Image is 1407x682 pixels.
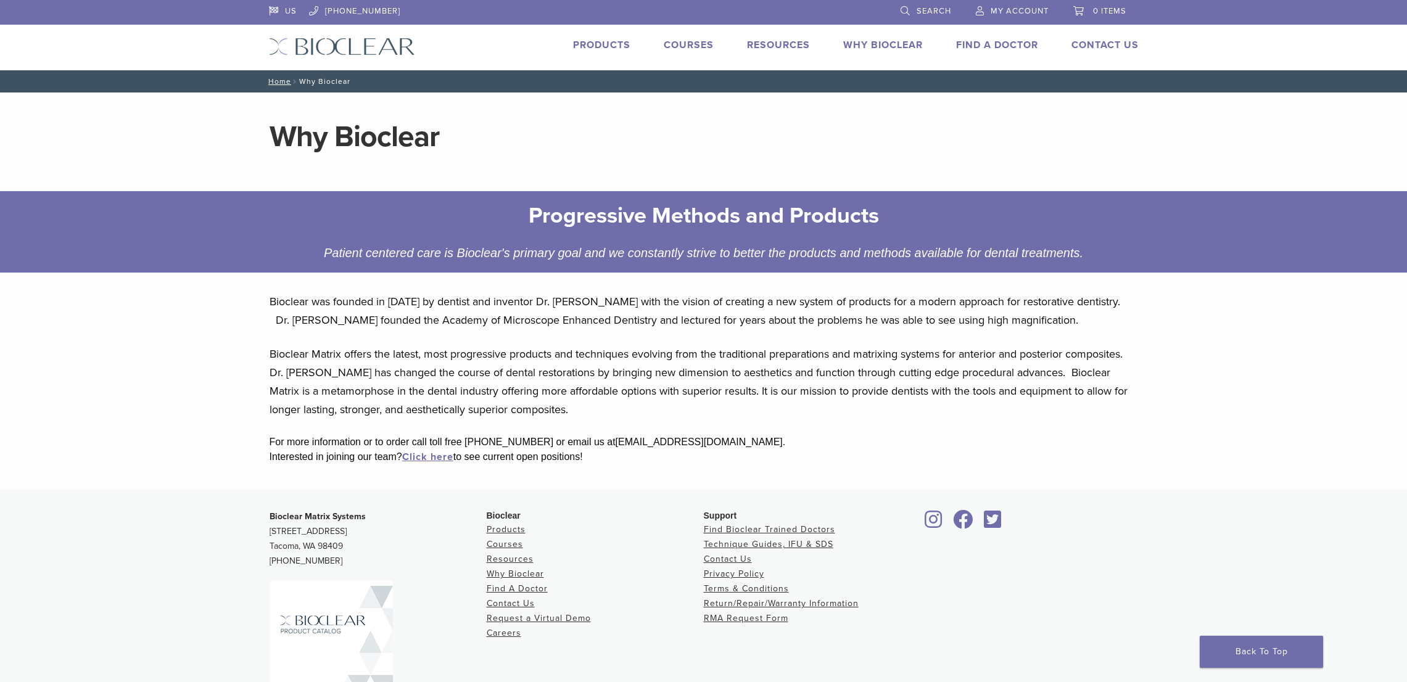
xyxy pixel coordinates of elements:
a: Resources [487,554,534,564]
a: Bioclear [980,517,1006,530]
span: Search [917,6,951,16]
a: RMA Request Form [704,613,788,623]
a: Click here [402,451,453,463]
a: Privacy Policy [704,569,764,579]
span: Support [704,511,737,520]
a: Terms & Conditions [704,583,789,594]
a: Contact Us [487,598,535,609]
a: Find Bioclear Trained Doctors [704,524,835,535]
a: Resources [747,39,810,51]
span: Bioclear [487,511,521,520]
a: Careers [487,628,521,638]
h1: Why Bioclear [270,122,1138,152]
a: Products [487,524,526,535]
img: Bioclear [269,38,415,55]
a: Return/Repair/Warranty Information [704,598,859,609]
a: Courses [487,539,523,549]
p: Bioclear was founded in [DATE] by dentist and inventor Dr. [PERSON_NAME] with the vision of creat... [270,292,1138,329]
div: Patient centered care is Bioclear's primary goal and we constantly strive to better the products ... [234,243,1173,263]
a: Bioclear [921,517,947,530]
div: Interested in joining our team? to see current open positions! [270,450,1138,464]
a: Contact Us [704,554,752,564]
a: Courses [664,39,714,51]
span: 0 items [1093,6,1126,16]
a: Bioclear [949,517,978,530]
span: / [291,78,299,84]
a: Home [265,77,291,86]
h2: Progressive Methods and Products [244,201,1163,231]
a: Why Bioclear [487,569,544,579]
a: Products [573,39,630,51]
p: Bioclear Matrix offers the latest, most progressive products and techniques evolving from the tra... [270,345,1138,419]
a: Why Bioclear [843,39,923,51]
a: Find A Doctor [956,39,1038,51]
a: Contact Us [1071,39,1139,51]
strong: Bioclear Matrix Systems [270,511,366,522]
span: My Account [991,6,1049,16]
a: Request a Virtual Demo [487,613,591,623]
p: [STREET_ADDRESS] Tacoma, WA 98409 [PHONE_NUMBER] [270,509,487,569]
a: Technique Guides, IFU & SDS [704,539,833,549]
a: Back To Top [1200,636,1323,668]
a: Find A Doctor [487,583,548,594]
div: For more information or to order call toll free [PHONE_NUMBER] or email us at [EMAIL_ADDRESS][DOM... [270,435,1138,450]
nav: Why Bioclear [260,70,1148,92]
